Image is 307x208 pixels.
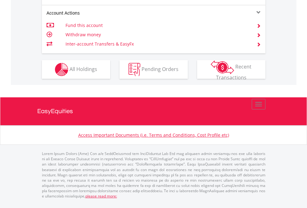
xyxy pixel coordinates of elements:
[70,65,97,72] span: All Holdings
[65,30,249,39] td: Withdraw money
[197,60,265,79] button: Recent Transactions
[211,60,234,74] img: transactions-zar-wht.png
[129,63,140,76] img: pending_instructions-wht.png
[42,10,154,16] div: Account Actions
[65,39,249,49] td: Inter-account Transfers & EasyFx
[120,60,188,79] button: Pending Orders
[42,151,265,199] p: Lorem Ipsum Dolors (Ame) Con a/e SeddOeiusmod tem InciDiduntut Lab Etd mag aliquaen admin veniamq...
[142,65,178,72] span: Pending Orders
[78,132,229,138] a: Access Important Documents (i.e. Terms and Conditions, Cost Profile etc)
[55,63,68,76] img: holdings-wht.png
[85,193,117,199] a: please read more:
[65,21,249,30] td: Fund this account
[42,60,110,79] button: All Holdings
[37,97,270,125] a: EasyEquities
